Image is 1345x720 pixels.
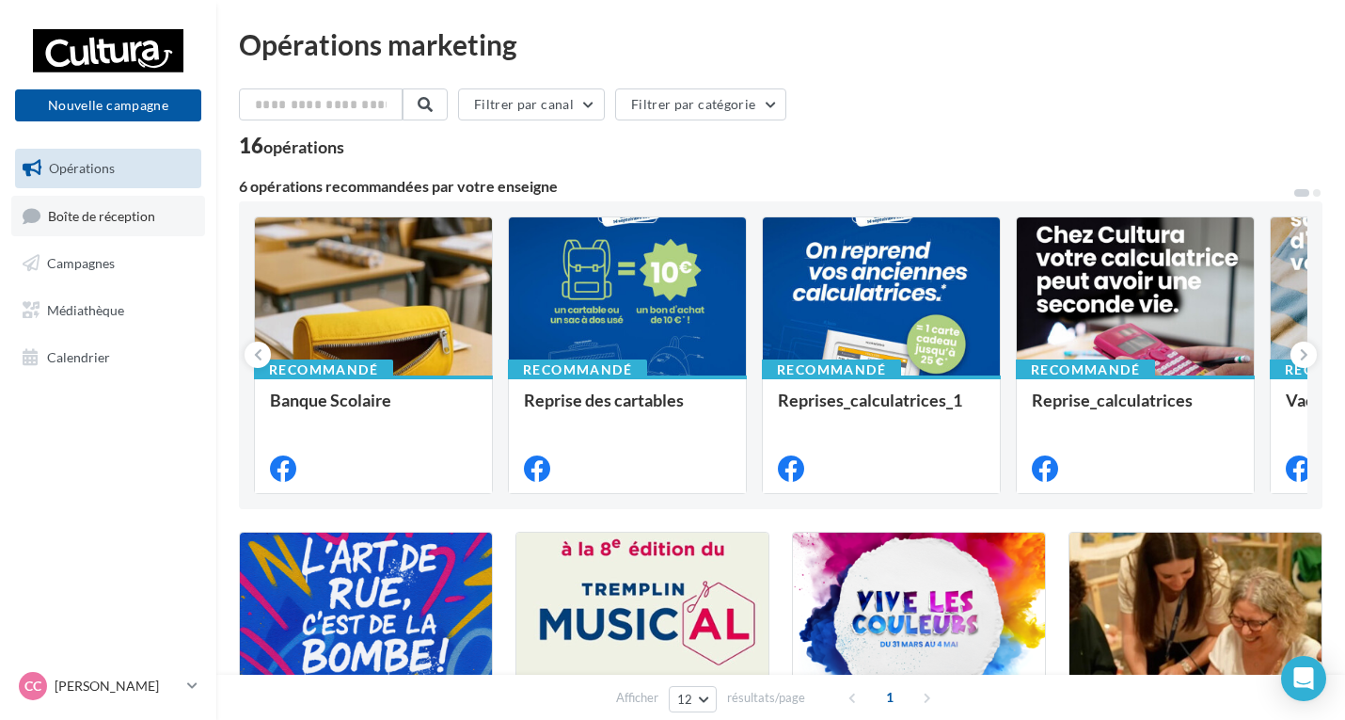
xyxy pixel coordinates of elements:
button: Filtrer par catégorie [615,88,786,120]
a: CC [PERSON_NAME] [15,668,201,704]
button: 12 [669,686,717,712]
span: Opérations [49,160,115,176]
button: Nouvelle campagne [15,89,201,121]
div: Recommandé [508,360,647,380]
div: 6 opérations recommandées par votre enseigne [239,179,1292,194]
a: Calendrier [11,338,205,377]
span: Banque Scolaire [270,390,391,410]
button: Filtrer par canal [458,88,605,120]
span: Calendrier [47,348,110,364]
span: Reprise des cartables [524,390,684,410]
a: Opérations [11,149,205,188]
span: Campagnes [47,255,115,271]
span: 1 [875,682,905,712]
p: [PERSON_NAME] [55,677,180,696]
span: Reprises_calculatrices_1 [778,390,962,410]
span: Médiathèque [47,302,124,318]
div: 16 [239,136,344,156]
span: résultats/page [727,689,805,707]
div: Recommandé [254,360,393,380]
div: Recommandé [1016,360,1155,380]
div: opérations [263,138,344,155]
span: Reprise_calculatrices [1032,390,1193,410]
div: Opérations marketing [239,30,1322,58]
a: Médiathèque [11,291,205,330]
span: 12 [677,692,693,707]
a: Campagnes [11,244,205,283]
span: CC [24,677,41,696]
span: Boîte de réception [48,207,155,223]
div: Open Intercom Messenger [1281,656,1326,701]
div: Recommandé [762,360,901,380]
span: Afficher [616,689,658,707]
a: Boîte de réception [11,196,205,236]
